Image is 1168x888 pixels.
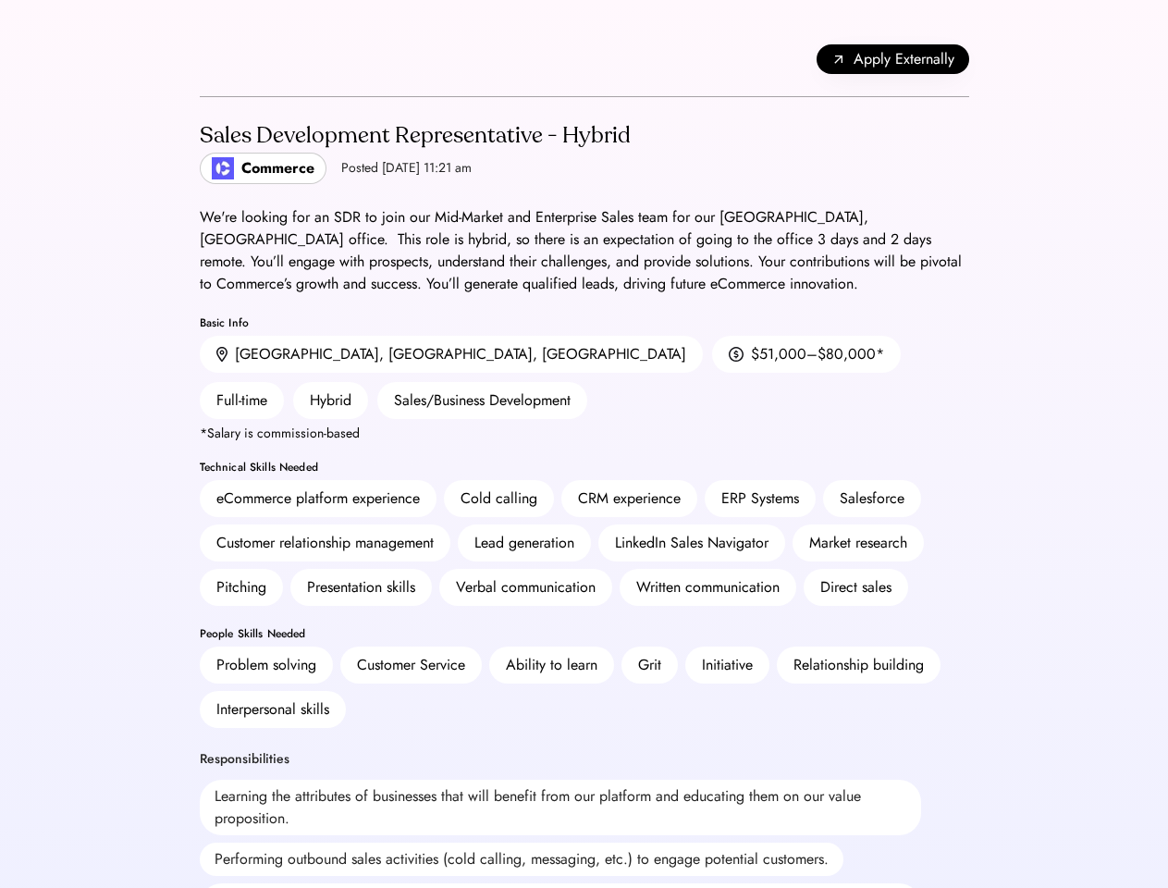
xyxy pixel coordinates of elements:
[216,347,227,363] img: location.svg
[200,843,843,876] div: Performing outbound sales activities (cold calling, messaging, etc.) to engage potential customers.
[200,121,631,151] div: Sales Development Representative - Hybrid
[636,576,780,598] div: Written communication
[200,317,969,328] div: Basic Info
[702,654,753,676] div: Initiative
[817,44,969,74] button: Apply Externally
[216,487,420,510] div: eCommerce platform experience
[200,426,360,439] div: *Salary is commission-based
[341,159,472,178] div: Posted [DATE] 11:21 am
[578,487,681,510] div: CRM experience
[241,157,314,179] div: Commerce
[729,346,744,363] img: money.svg
[200,780,921,835] div: Learning the attributes of businesses that will benefit from our platform and educating them on o...
[721,487,799,510] div: ERP Systems
[307,576,415,598] div: Presentation skills
[200,628,969,639] div: People Skills Needed
[216,698,329,721] div: Interpersonal skills
[854,48,954,70] span: Apply Externally
[506,654,597,676] div: Ability to learn
[751,343,876,365] div: $51,000–$80,000
[200,206,969,295] div: We're looking for an SDR to join our Mid-Market and Enterprise Sales team for our [GEOGRAPHIC_DAT...
[200,382,284,419] div: Full-time
[200,462,969,473] div: Technical Skills Needed
[809,532,907,554] div: Market research
[357,654,465,676] div: Customer Service
[638,654,661,676] div: Grit
[615,532,768,554] div: LinkedIn Sales Navigator
[377,382,587,419] div: Sales/Business Development
[793,654,924,676] div: Relationship building
[216,654,316,676] div: Problem solving
[820,576,891,598] div: Direct sales
[461,487,537,510] div: Cold calling
[474,532,574,554] div: Lead generation
[456,576,596,598] div: Verbal communication
[293,382,368,419] div: Hybrid
[200,750,289,769] div: Responsibilities
[235,343,686,365] div: [GEOGRAPHIC_DATA], [GEOGRAPHIC_DATA], [GEOGRAPHIC_DATA]
[216,532,434,554] div: Customer relationship management
[216,576,266,598] div: Pitching
[840,487,904,510] div: Salesforce
[212,157,234,179] img: poweredbycommerce_logo.jpeg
